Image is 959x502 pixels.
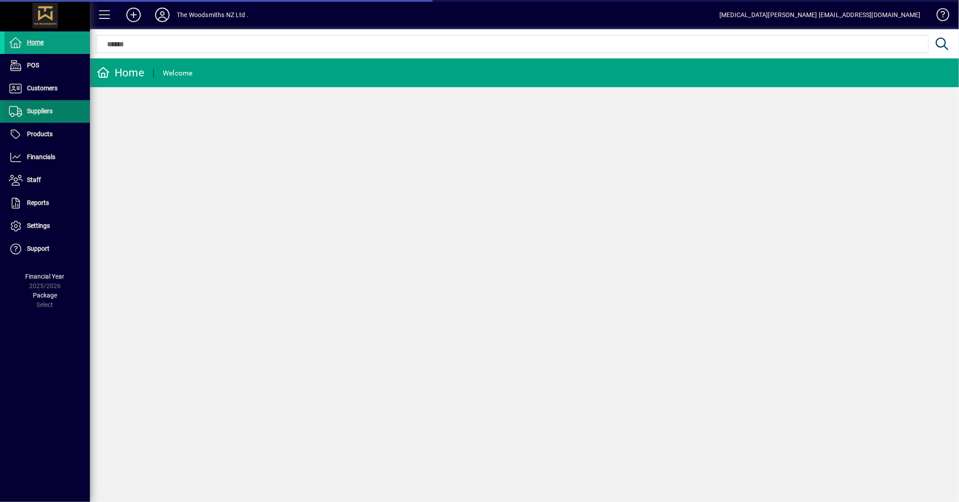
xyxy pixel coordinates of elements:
span: Home [27,39,44,46]
span: Financials [27,153,55,160]
span: Customers [27,84,58,92]
a: Customers [4,77,90,100]
a: Suppliers [4,100,90,123]
span: Settings [27,222,50,229]
span: Financial Year [26,273,65,280]
span: Reports [27,199,49,206]
span: Products [27,130,53,138]
span: POS [27,62,39,69]
a: Products [4,123,90,146]
a: Staff [4,169,90,191]
a: Settings [4,215,90,237]
a: Financials [4,146,90,169]
div: [MEDICAL_DATA][PERSON_NAME] [EMAIL_ADDRESS][DOMAIN_NAME] [719,8,921,22]
div: Welcome [163,66,193,80]
span: Package [33,292,57,299]
button: Add [119,7,148,23]
span: Support [27,245,49,252]
a: POS [4,54,90,77]
a: Knowledge Base [930,2,948,31]
a: Support [4,238,90,260]
a: Reports [4,192,90,214]
div: The Woodsmiths NZ Ltd . [177,8,249,22]
span: Suppliers [27,107,53,115]
span: Staff [27,176,41,183]
button: Profile [148,7,177,23]
div: Home [97,66,144,80]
